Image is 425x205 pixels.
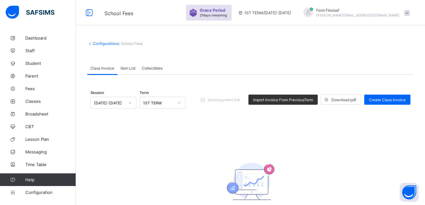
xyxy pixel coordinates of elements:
[200,13,227,17] span: 27 days remaining
[143,101,174,105] div: 1ST TERM
[93,41,119,46] a: Configurations
[25,111,76,116] span: Broadsheet
[208,97,241,102] span: Send payment link
[25,149,76,154] span: Messaging
[227,163,274,200] img: academics.830fd61bc8807c8ddf7a6434d507d981.svg
[6,6,54,19] img: safsims
[297,8,413,18] div: FemiFlexisaf
[25,61,76,66] span: Student
[142,66,163,71] span: Collectibles
[25,73,76,78] span: Parent
[400,183,419,202] button: Open asap
[200,8,225,13] span: Grace Period
[25,35,76,40] span: Dashboard
[25,48,76,53] span: Staff
[189,9,197,17] img: sticker-purple.71386a28dfed39d6af7621340158ba97.svg
[94,101,125,105] div: [DATE]-[DATE]
[25,137,76,142] span: Lesson Plan
[25,190,76,195] span: Configuration
[25,86,76,91] span: Fees
[316,8,399,13] span: Femi Flexisaf
[25,124,76,129] span: CBT
[369,97,406,102] span: Create Class Invoice
[25,162,76,167] span: Time Table
[91,66,114,71] span: Class Invoice
[253,97,313,102] span: Import Invoice From Previous Term
[140,90,149,95] span: Term
[238,10,291,15] span: session/term information
[119,41,143,46] span: / School Fees
[121,66,135,71] span: Item List
[25,99,76,104] span: Classes
[316,13,399,17] span: [PERSON_NAME][EMAIL_ADDRESS][DOMAIN_NAME]
[331,97,356,102] span: Download pdf
[91,90,104,95] span: Session
[104,10,133,16] span: School Fees
[25,177,76,182] span: Help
